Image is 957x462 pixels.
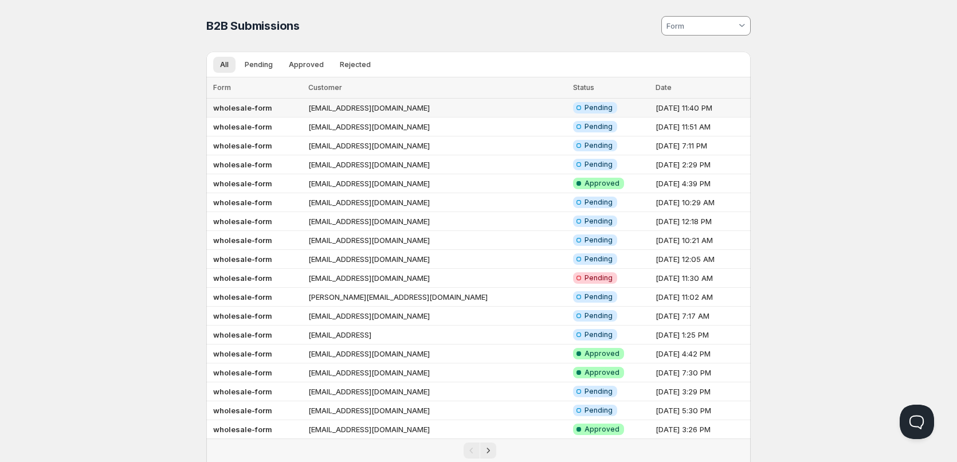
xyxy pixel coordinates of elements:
[213,122,272,131] b: wholesale-form
[213,425,272,434] b: wholesale-form
[305,212,570,231] td: [EMAIL_ADDRESS][DOMAIN_NAME]
[305,401,570,420] td: [EMAIL_ADDRESS][DOMAIN_NAME]
[213,368,272,377] b: wholesale-form
[652,420,751,439] td: [DATE] 3:26 PM
[585,368,619,377] span: Approved
[900,405,934,439] iframe: Help Scout Beacon - Open
[585,122,613,131] span: Pending
[652,326,751,344] td: [DATE] 1:25 PM
[206,438,751,462] nav: Pagination
[213,103,272,112] b: wholesale-form
[213,217,272,226] b: wholesale-form
[652,212,751,231] td: [DATE] 12:18 PM
[652,99,751,118] td: [DATE] 11:40 PM
[305,136,570,155] td: [EMAIL_ADDRESS][DOMAIN_NAME]
[585,198,613,207] span: Pending
[652,269,751,288] td: [DATE] 11:30 AM
[585,255,613,264] span: Pending
[585,406,613,415] span: Pending
[652,288,751,307] td: [DATE] 11:02 AM
[652,155,751,174] td: [DATE] 2:29 PM
[305,269,570,288] td: [EMAIL_ADDRESS][DOMAIN_NAME]
[585,292,613,302] span: Pending
[585,311,613,320] span: Pending
[289,60,324,69] span: Approved
[206,19,300,33] span: B2B Submissions
[213,179,272,188] b: wholesale-form
[652,307,751,326] td: [DATE] 7:17 AM
[585,425,619,434] span: Approved
[585,387,613,396] span: Pending
[305,174,570,193] td: [EMAIL_ADDRESS][DOMAIN_NAME]
[213,255,272,264] b: wholesale-form
[652,382,751,401] td: [DATE] 3:29 PM
[213,236,272,245] b: wholesale-form
[652,136,751,155] td: [DATE] 7:11 PM
[213,141,272,150] b: wholesale-form
[585,103,613,112] span: Pending
[340,60,371,69] span: Rejected
[305,288,570,307] td: [PERSON_NAME][EMAIL_ADDRESS][DOMAIN_NAME]
[213,160,272,169] b: wholesale-form
[305,307,570,326] td: [EMAIL_ADDRESS][DOMAIN_NAME]
[585,141,613,150] span: Pending
[305,382,570,401] td: [EMAIL_ADDRESS][DOMAIN_NAME]
[305,326,570,344] td: [EMAIL_ADDRESS]
[220,60,229,69] span: All
[213,292,272,302] b: wholesale-form
[585,236,613,245] span: Pending
[213,83,231,92] span: Form
[213,387,272,396] b: wholesale-form
[308,83,342,92] span: Customer
[213,330,272,339] b: wholesale-form
[213,406,272,415] b: wholesale-form
[652,174,751,193] td: [DATE] 4:39 PM
[585,179,619,188] span: Approved
[652,344,751,363] td: [DATE] 4:42 PM
[305,155,570,174] td: [EMAIL_ADDRESS][DOMAIN_NAME]
[665,17,736,35] input: Form
[305,363,570,382] td: [EMAIL_ADDRESS][DOMAIN_NAME]
[656,83,672,92] span: Date
[652,363,751,382] td: [DATE] 7:30 PM
[652,231,751,250] td: [DATE] 10:21 AM
[652,401,751,420] td: [DATE] 5:30 PM
[585,330,613,339] span: Pending
[585,217,613,226] span: Pending
[305,420,570,439] td: [EMAIL_ADDRESS][DOMAIN_NAME]
[213,349,272,358] b: wholesale-form
[213,311,272,320] b: wholesale-form
[213,198,272,207] b: wholesale-form
[652,193,751,212] td: [DATE] 10:29 AM
[480,443,496,459] button: Next
[305,250,570,269] td: [EMAIL_ADDRESS][DOMAIN_NAME]
[305,231,570,250] td: [EMAIL_ADDRESS][DOMAIN_NAME]
[652,118,751,136] td: [DATE] 11:51 AM
[573,83,594,92] span: Status
[305,193,570,212] td: [EMAIL_ADDRESS][DOMAIN_NAME]
[305,99,570,118] td: [EMAIL_ADDRESS][DOMAIN_NAME]
[585,160,613,169] span: Pending
[652,250,751,269] td: [DATE] 12:05 AM
[585,273,613,283] span: Pending
[245,60,273,69] span: Pending
[305,344,570,363] td: [EMAIL_ADDRESS][DOMAIN_NAME]
[213,273,272,283] b: wholesale-form
[585,349,619,358] span: Approved
[305,118,570,136] td: [EMAIL_ADDRESS][DOMAIN_NAME]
